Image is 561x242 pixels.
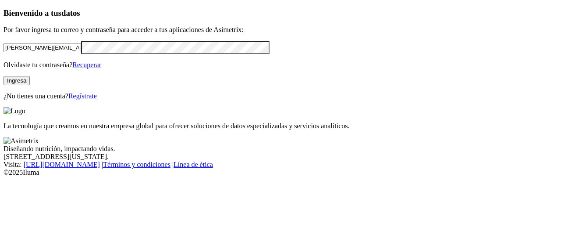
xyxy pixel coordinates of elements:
p: Olvidaste tu contraseña? [4,61,557,69]
a: Términos y condiciones [103,161,170,168]
a: Línea de ética [174,161,213,168]
input: Tu correo [4,43,81,52]
img: Asimetrix [4,137,39,145]
div: Diseñando nutrición, impactando vidas. [4,145,557,153]
p: La tecnología que creamos en nuestra empresa global para ofrecer soluciones de datos especializad... [4,122,557,130]
button: Ingresa [4,76,30,85]
p: Por favor ingresa tu correo y contraseña para acceder a tus aplicaciones de Asimetrix: [4,26,557,34]
div: Visita : | | [4,161,557,169]
img: Logo [4,107,25,115]
div: [STREET_ADDRESS][US_STATE]. [4,153,557,161]
a: [URL][DOMAIN_NAME] [24,161,100,168]
a: Recuperar [72,61,101,69]
h3: Bienvenido a tus [4,8,557,18]
span: datos [61,8,80,18]
div: © 2025 Iluma [4,169,557,177]
p: ¿No tienes una cuenta? [4,92,557,100]
a: Regístrate [68,92,97,100]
